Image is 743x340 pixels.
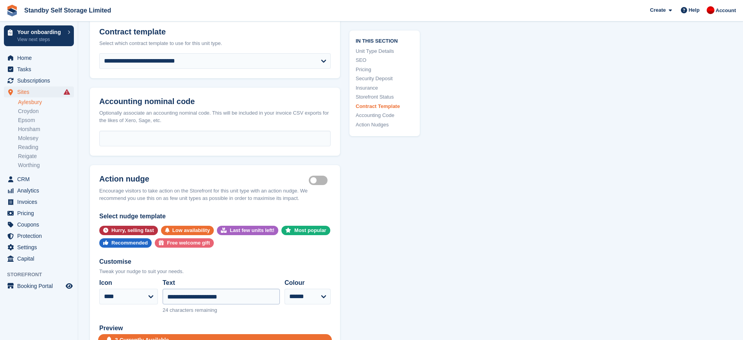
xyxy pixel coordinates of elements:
[99,268,331,275] div: Tweak your nudge to suit your needs.
[17,75,64,86] span: Subscriptions
[217,226,278,235] button: Last few units left!
[356,84,414,92] a: Insurance
[99,187,331,202] div: Encourage visitors to take action on the Storefront for this unit type with an action nudge. We r...
[4,64,74,75] a: menu
[4,219,74,230] a: menu
[689,6,700,14] span: Help
[161,226,214,235] button: Low availability
[7,271,78,279] span: Storefront
[99,257,331,266] div: Customise
[99,97,331,106] h2: Accounting nominal code
[167,238,210,248] div: Free welcome gift
[99,27,331,36] h2: Contract template
[4,208,74,219] a: menu
[716,7,736,14] span: Account
[4,253,74,264] a: menu
[17,208,64,219] span: Pricing
[4,281,74,291] a: menu
[21,4,114,17] a: Standby Self Storage Limited
[17,64,64,75] span: Tasks
[4,174,74,185] a: menu
[6,5,18,16] img: stora-icon-8386f47178a22dfd0bd8f6a31ec36ba5ce8667c1dd55bd0f319d3a0aa187defe.svg
[17,230,64,241] span: Protection
[356,75,414,83] a: Security Deposit
[650,6,666,14] span: Create
[356,47,414,55] a: Unit Type Details
[64,281,74,291] a: Preview store
[294,226,326,235] div: Most popular
[17,242,64,253] span: Settings
[356,121,414,129] a: Action Nudges
[17,174,64,185] span: CRM
[18,135,74,142] a: Molesey
[170,307,217,313] span: characters remaining
[18,117,74,124] a: Epsom
[707,6,714,14] img: Aaron Winter
[111,238,148,248] div: Recommended
[17,52,64,63] span: Home
[17,196,64,207] span: Invoices
[99,212,331,221] div: Select nudge template
[172,226,210,235] div: Low availability
[356,103,414,110] a: Contract Template
[155,238,214,248] button: Free welcome gift
[285,278,331,288] label: Colour
[64,89,70,95] i: Smart entry sync failures have occurred
[356,93,414,101] a: Storefront Status
[18,153,74,160] a: Reigate
[4,86,74,97] a: menu
[99,324,331,333] div: Preview
[18,99,74,106] a: Aylesbury
[17,219,64,230] span: Coupons
[356,56,414,64] a: SEO
[4,242,74,253] a: menu
[309,180,331,181] label: Is active
[99,238,152,248] button: Recommended
[4,196,74,207] a: menu
[281,226,330,235] button: Most popular
[230,226,274,235] div: Last few units left!
[356,112,414,119] a: Accounting Code
[17,29,64,35] p: Your onboarding
[99,226,158,235] button: Hurry, selling fast
[4,75,74,86] a: menu
[356,66,414,74] a: Pricing
[18,144,74,151] a: Reading
[18,126,74,133] a: Horsham
[111,226,154,235] div: Hurry, selling fast
[17,86,64,97] span: Sites
[99,174,309,184] h2: Action nudge
[356,37,414,44] span: In this section
[17,36,64,43] p: View next steps
[18,162,74,169] a: Worthing
[17,281,64,291] span: Booking Portal
[163,278,280,288] label: Text
[17,185,64,196] span: Analytics
[17,253,64,264] span: Capital
[4,25,74,46] a: Your onboarding View next steps
[163,307,168,313] span: 24
[99,278,158,288] label: Icon
[99,109,331,124] div: Optionally associate an accounting nominal code. This will be included in your invoice CSV export...
[4,52,74,63] a: menu
[18,108,74,115] a: Croydon
[4,185,74,196] a: menu
[99,40,331,47] div: Select which contract template to use for this unit type.
[4,230,74,241] a: menu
